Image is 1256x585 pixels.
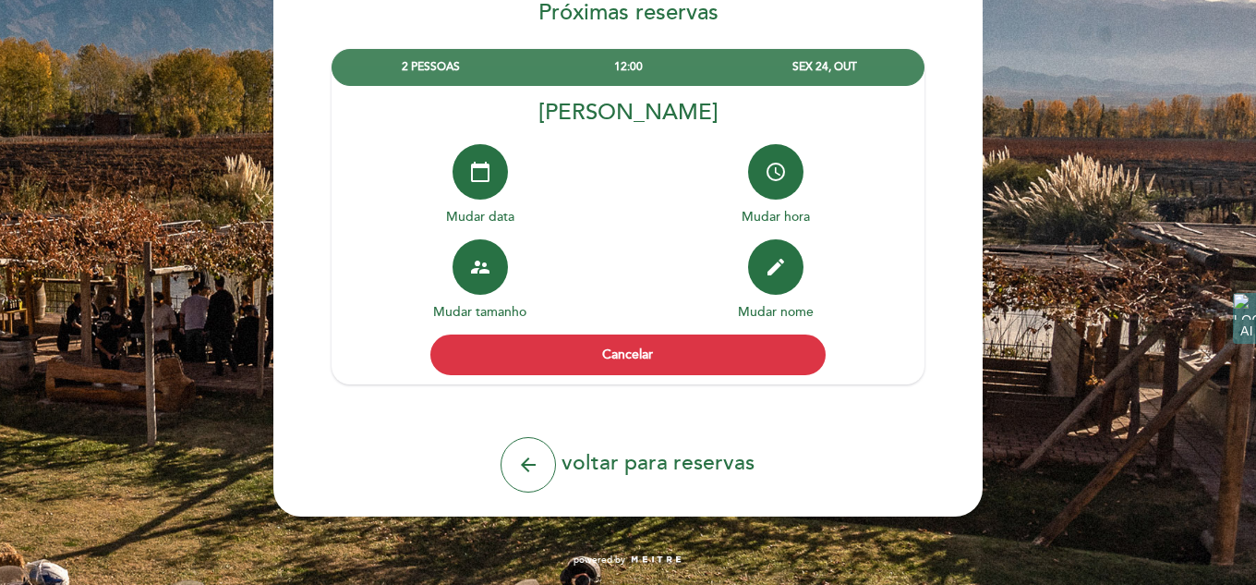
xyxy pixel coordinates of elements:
i: edit [765,256,787,278]
div: 2 PESSOAS [332,50,529,84]
span: Mudar data [446,209,514,225]
i: access_time [765,161,787,183]
span: Mudar nome [738,304,814,320]
span: Mudar tamanho [433,304,526,320]
button: Cancelar [430,335,826,375]
img: MEITRE [630,555,682,565]
a: powered by [574,554,682,567]
i: calendar_today [469,161,491,183]
div: 12:00 [529,50,726,84]
button: edit [748,239,803,295]
i: arrow_back [517,454,539,476]
button: calendar_today [453,144,508,200]
button: arrow_back [501,437,556,493]
div: SEX 24, OUT [727,50,924,84]
span: voltar para reservas [562,450,755,476]
button: supervisor_account [453,239,508,295]
i: supervisor_account [469,256,491,278]
span: Mudar hora [742,209,810,225]
button: access_time [748,144,803,200]
span: powered by [574,554,625,567]
div: [PERSON_NAME] [332,99,924,126]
